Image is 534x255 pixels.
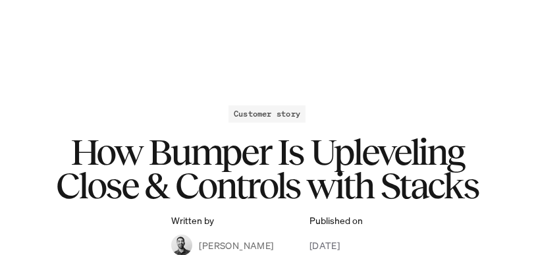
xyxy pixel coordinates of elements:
p: Published on [309,215,363,227]
p: [PERSON_NAME] [199,239,273,252]
p: [DATE] [309,239,340,252]
p: Written by [171,215,214,227]
h2: Customer story [234,109,300,119]
h1: How Bumper Is Upleveling Close & Controls with Stacks [37,136,498,202]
